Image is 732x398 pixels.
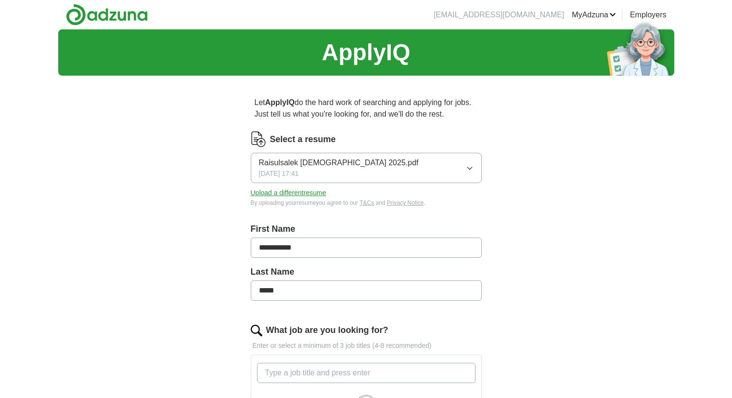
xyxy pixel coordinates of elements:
button: Upload a differentresume [251,188,326,198]
strong: ApplyIQ [265,98,295,106]
div: By uploading your resume you agree to our and . [251,199,482,207]
p: Let do the hard work of searching and applying for jobs. Just tell us what you're looking for, an... [251,93,482,124]
a: Privacy Notice [387,199,424,206]
li: [EMAIL_ADDRESS][DOMAIN_NAME] [434,9,564,21]
label: What job are you looking for? [266,324,388,337]
a: T&Cs [360,199,374,206]
label: First Name [251,223,482,236]
span: Raisulsalek [DEMOGRAPHIC_DATA] 2025.pdf [259,157,419,169]
span: [DATE] 17:41 [259,169,299,179]
label: Select a resume [270,133,336,146]
a: Employers [630,9,667,21]
img: CV Icon [251,132,266,147]
button: Raisulsalek [DEMOGRAPHIC_DATA] 2025.pdf[DATE] 17:41 [251,153,482,183]
img: search.png [251,325,262,336]
input: Type a job title and press enter [257,363,475,383]
h1: ApplyIQ [321,35,410,70]
a: MyAdzuna [572,9,616,21]
label: Last Name [251,265,482,279]
img: Adzuna logo [66,4,148,26]
p: Enter or select a minimum of 3 job titles (4-8 recommended) [251,341,482,351]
